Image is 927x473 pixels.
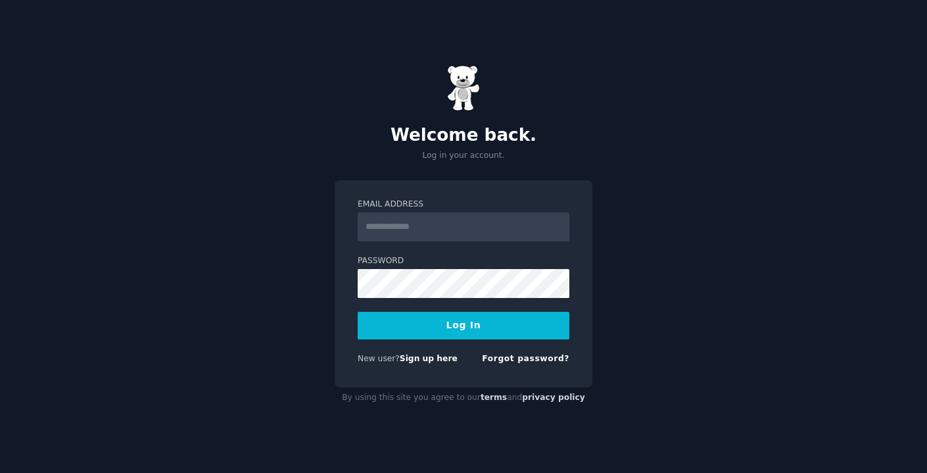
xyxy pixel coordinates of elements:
[481,393,507,402] a: terms
[335,150,592,162] p: Log in your account.
[335,387,592,409] div: By using this site you agree to our and
[358,255,569,267] label: Password
[522,393,585,402] a: privacy policy
[358,354,400,363] span: New user?
[335,125,592,146] h2: Welcome back.
[482,354,569,363] a: Forgot password?
[447,65,480,111] img: Gummy Bear
[358,199,569,211] label: Email Address
[358,312,569,339] button: Log In
[400,354,458,363] a: Sign up here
